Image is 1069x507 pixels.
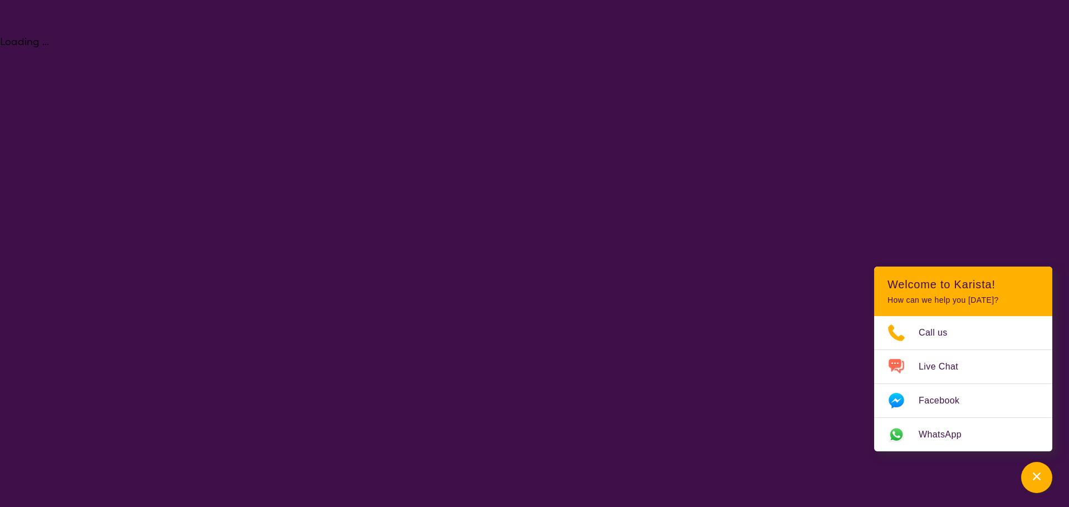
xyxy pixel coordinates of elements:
h2: Welcome to Karista! [887,278,1039,291]
a: Web link opens in a new tab. [874,418,1052,451]
p: How can we help you [DATE]? [887,296,1039,305]
span: Call us [919,324,961,341]
div: Channel Menu [874,267,1052,451]
button: Channel Menu [1021,462,1052,493]
span: WhatsApp [919,426,975,443]
span: Facebook [919,392,973,409]
ul: Choose channel [874,316,1052,451]
span: Live Chat [919,358,972,375]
